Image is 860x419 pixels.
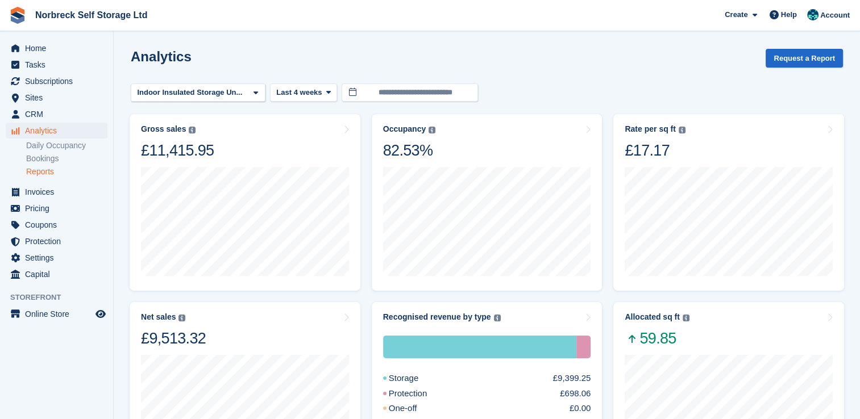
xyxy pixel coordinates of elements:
a: menu [6,184,107,200]
span: Invoices [25,184,93,200]
a: menu [6,57,107,73]
a: menu [6,233,107,249]
span: Settings [25,250,93,266]
span: Capital [25,266,93,282]
img: icon-info-grey-7440780725fd019a000dd9b08b2336e03edf1995a4989e88bcd33f0948082b44.svg [679,127,685,133]
div: Allocated sq ft [625,312,679,322]
button: Last 4 weeks [270,83,337,102]
span: Protection [25,233,93,249]
a: Norbreck Self Storage Ltd [31,6,152,24]
div: Occupancy [383,124,426,134]
div: £0.00 [570,402,591,415]
a: menu [6,266,107,282]
img: icon-info-grey-7440780725fd019a000dd9b08b2336e03edf1995a4989e88bcd33f0948082b44.svg [494,315,501,321]
a: menu [6,306,107,322]
img: icon-info-grey-7440780725fd019a000dd9b08b2336e03edf1995a4989e88bcd33f0948082b44.svg [189,127,196,133]
div: Rate per sq ft [625,124,675,134]
span: Storefront [10,292,113,303]
div: Indoor Insulated Storage Un... [135,87,247,98]
a: Reports [26,166,107,177]
span: Pricing [25,200,93,216]
img: stora-icon-8386f47178a22dfd0bd8f6a31ec36ba5ce8667c1dd55bd0f319d3a0aa187defe.svg [9,7,26,24]
span: Home [25,40,93,56]
span: Analytics [25,123,93,139]
a: menu [6,40,107,56]
h2: Analytics [131,49,192,64]
div: Protection [383,387,455,400]
span: Tasks [25,57,93,73]
span: 59.85 [625,329,689,348]
a: Preview store [94,307,107,321]
div: £9,513.32 [141,329,206,348]
a: Daily Occupancy [26,140,107,151]
span: Online Store [25,306,93,322]
span: Coupons [25,217,93,233]
img: icon-info-grey-7440780725fd019a000dd9b08b2336e03edf1995a4989e88bcd33f0948082b44.svg [429,127,435,133]
span: Create [725,9,747,20]
div: £9,399.25 [553,372,591,385]
span: CRM [25,106,93,122]
button: Request a Report [766,49,843,68]
span: Account [820,10,850,21]
img: icon-info-grey-7440780725fd019a000dd9b08b2336e03edf1995a4989e88bcd33f0948082b44.svg [178,315,185,321]
a: menu [6,106,107,122]
a: menu [6,217,107,233]
span: Sites [25,90,93,106]
div: One-off [383,402,444,415]
a: menu [6,73,107,89]
div: Recognised revenue by type [383,312,491,322]
div: £11,415.95 [141,141,214,160]
div: Gross sales [141,124,186,134]
img: Sally King [807,9,819,20]
img: icon-info-grey-7440780725fd019a000dd9b08b2336e03edf1995a4989e88bcd33f0948082b44.svg [683,315,689,321]
div: Net sales [141,312,176,322]
div: £698.06 [560,387,591,400]
span: Subscriptions [25,73,93,89]
div: Storage [383,372,446,385]
a: menu [6,123,107,139]
a: Bookings [26,153,107,164]
div: 82.53% [383,141,435,160]
a: menu [6,200,107,216]
div: Storage [383,336,576,358]
a: menu [6,90,107,106]
div: £17.17 [625,141,685,160]
div: Protection [576,336,591,358]
span: Help [781,9,797,20]
a: menu [6,250,107,266]
span: Last 4 weeks [276,87,322,98]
